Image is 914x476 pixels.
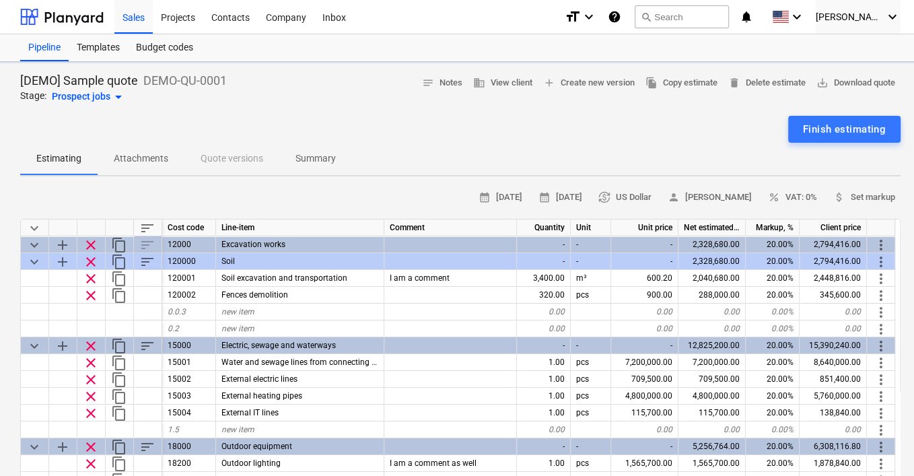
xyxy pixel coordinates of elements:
span: Create new version [543,75,635,91]
span: US Dollar [598,190,652,205]
button: Delete estimate [723,73,811,94]
div: 0.00% [746,421,800,438]
div: 18200 [162,455,216,472]
span: Collapse category [26,254,42,270]
span: Remove row [83,405,99,421]
span: Collapse category [26,338,42,354]
div: Markup, % [746,219,800,236]
i: notifications [740,9,753,25]
span: More actions [873,321,889,337]
span: save_alt [816,77,829,89]
span: Duplicate row [111,271,127,287]
span: Electric, sewage and waterways [221,341,336,350]
span: External electric lines [221,374,297,384]
a: Templates [69,34,128,61]
div: 0.00 [611,304,678,320]
span: person [668,191,680,203]
span: Collapse all categories [26,220,42,236]
div: 0.00 [611,320,678,337]
span: More actions [873,355,889,371]
div: 12,825,200.00 [678,337,746,354]
span: [DATE] [479,190,522,205]
div: 15002 [162,371,216,388]
div: 1,565,700.00 [611,455,678,472]
button: Copy estimate [640,73,723,94]
span: Add sub category to row [55,237,71,253]
span: search [641,11,652,22]
span: I am a comment as well [390,458,477,468]
div: 15000 [162,337,216,354]
div: 320.00 [517,287,571,304]
div: - [517,337,571,354]
span: attach_money [833,191,845,203]
a: Pipeline [20,34,69,61]
div: pcs [571,455,611,472]
button: Notes [417,73,468,94]
span: Add sub category to row [55,439,71,455]
div: 1,878,840.00 [800,455,867,472]
span: Collapse category [26,439,42,455]
span: calendar_month [538,191,551,203]
p: [DEMO] Sample quote [20,73,138,89]
div: 2,328,680.00 [678,253,746,270]
div: 8,640,000.00 [800,354,867,371]
div: 5,256,764.00 [678,438,746,455]
div: 20.00% [746,236,800,253]
span: Duplicate category [111,237,127,253]
span: business [473,77,485,89]
button: [PERSON_NAME] [662,187,757,208]
span: Remove row [83,439,99,455]
div: 2,040,680.00 [678,270,746,287]
div: Net estimated cost [678,219,746,236]
span: Duplicate row [111,456,127,472]
div: 7,200,000.00 [611,354,678,371]
div: - [611,253,678,270]
span: Duplicate row [111,388,127,405]
span: Notes [422,75,462,91]
span: Duplicate row [111,287,127,304]
span: More actions [873,287,889,304]
button: Create new version [538,73,640,94]
button: [DATE] [473,187,528,208]
p: Attachments [114,151,168,166]
div: 20.00% [746,405,800,421]
div: Client price [800,219,867,236]
a: Budget codes [128,34,201,61]
div: - [611,236,678,253]
div: Quantity [517,219,571,236]
div: 5,760,000.00 [800,388,867,405]
div: 20.00% [746,337,800,354]
span: Outdoor lighting [221,458,281,468]
span: Duplicate row [111,355,127,371]
div: Finish estimating [803,121,886,138]
span: 0.0.3 [168,307,186,316]
p: Summary [295,151,336,166]
i: Knowledge base [608,9,621,25]
span: 1.5 [168,425,179,434]
span: currency_exchange [598,191,610,203]
span: Remove row [83,287,99,304]
span: More actions [873,271,889,287]
div: 3,400.00 [517,270,571,287]
button: [DATE] [533,187,588,208]
div: 6,308,116.80 [800,438,867,455]
div: 20.00% [746,287,800,304]
div: 0.00 [678,304,746,320]
div: pcs [571,371,611,388]
div: pcs [571,354,611,371]
div: 0.00 [678,421,746,438]
span: More actions [873,254,889,270]
div: 20.00% [746,270,800,287]
button: Download quote [811,73,901,94]
div: 1.00 [517,405,571,421]
span: new item [221,425,254,434]
div: pcs [571,388,611,405]
div: 1.00 [517,388,571,405]
div: 1,565,700.00 [678,455,746,472]
div: 20.00% [746,371,800,388]
div: Prospect jobs [52,89,127,105]
span: Collapse category [26,237,42,253]
span: Remove row [83,271,99,287]
span: [PERSON_NAME] [816,11,883,22]
div: 288,000.00 [678,287,746,304]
